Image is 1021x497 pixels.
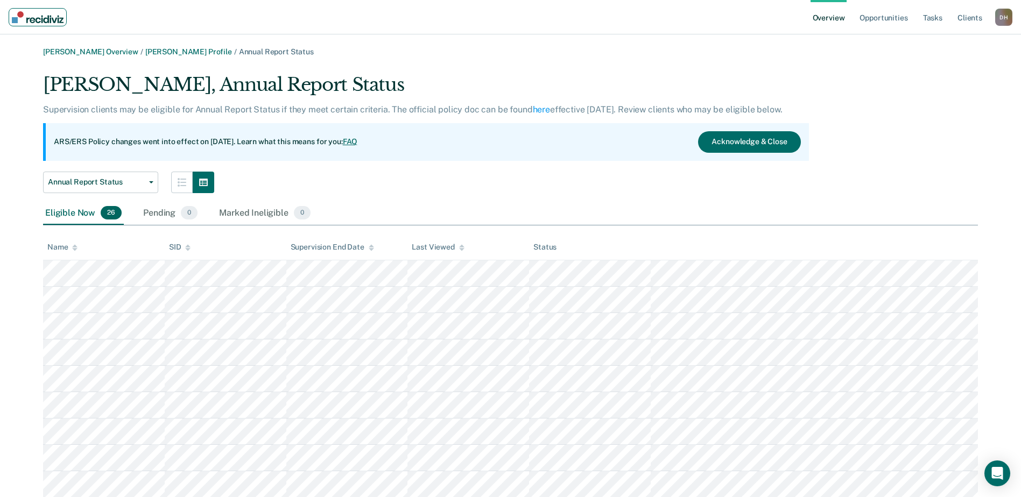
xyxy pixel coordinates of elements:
div: Open Intercom Messenger [984,460,1010,486]
a: [PERSON_NAME] Overview [43,47,138,56]
button: Annual Report Status [43,172,158,193]
span: 0 [181,206,198,220]
img: Recidiviz [12,11,64,23]
div: Eligible Now26 [43,202,124,225]
span: 0 [294,206,311,220]
span: Annual Report Status [48,177,145,187]
button: Profile dropdown button [995,9,1012,26]
div: Pending0 [141,202,200,225]
span: Annual Report Status [239,47,314,56]
span: / [138,47,145,56]
p: ARS/ERS Policy changes went into effect on [DATE]. Learn what this means for you: [54,137,357,147]
div: SID [169,243,191,252]
button: Acknowledge & Close [698,131,800,153]
p: Supervision clients may be eligible for Annual Report Status if they meet certain criteria. The o... [43,104,782,115]
a: here [533,104,550,115]
div: Supervision End Date [291,243,374,252]
div: [PERSON_NAME], Annual Report Status [43,74,809,104]
span: / [232,47,239,56]
div: Last Viewed [412,243,464,252]
div: Name [47,243,78,252]
div: D H [995,9,1012,26]
div: Marked Ineligible0 [217,202,313,225]
a: [PERSON_NAME] Profile [145,47,232,56]
div: Status [533,243,557,252]
a: FAQ [343,137,358,146]
span: 26 [101,206,122,220]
